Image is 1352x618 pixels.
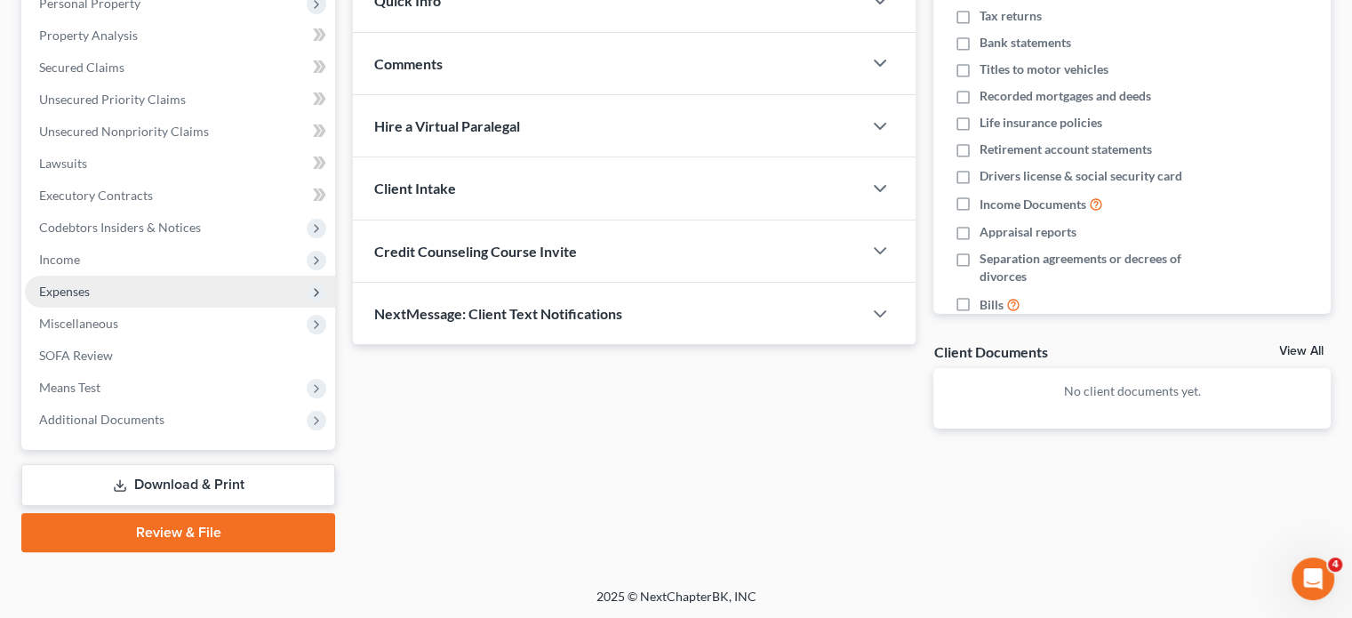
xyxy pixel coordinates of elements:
span: Income Documents [980,196,1086,213]
span: Tax returns [980,7,1042,25]
span: NextMessage: Client Text Notifications [374,305,622,322]
a: Download & Print [21,464,335,506]
span: 4 [1328,558,1342,572]
span: Expenses [39,284,90,299]
a: Executory Contracts [25,180,335,212]
span: Bank statements [980,34,1071,52]
a: Unsecured Priority Claims [25,84,335,116]
span: Client Intake [374,180,456,197]
a: SOFA Review [25,340,335,372]
a: Property Analysis [25,20,335,52]
span: Separation agreements or decrees of divorces [980,250,1216,285]
span: Appraisal reports [980,223,1076,241]
a: Secured Claims [25,52,335,84]
span: Hire a Virtual Paralegal [374,117,520,134]
a: Review & File [21,513,335,552]
span: Recorded mortgages and deeds [980,87,1151,105]
span: Retirement account statements [980,140,1152,158]
span: Comments [374,55,443,72]
span: Unsecured Priority Claims [39,92,186,107]
span: Means Test [39,380,100,395]
a: View All [1279,345,1324,357]
span: SOFA Review [39,348,113,363]
a: Lawsuits [25,148,335,180]
span: Titles to motor vehicles [980,60,1108,78]
span: Additional Documents [39,412,164,427]
span: Codebtors Insiders & Notices [39,220,201,235]
iframe: Intercom live chat [1292,558,1334,600]
span: Executory Contracts [39,188,153,203]
span: Income [39,252,80,267]
a: Unsecured Nonpriority Claims [25,116,335,148]
span: Credit Counseling Course Invite [374,243,577,260]
span: Life insurance policies [980,114,1102,132]
span: Secured Claims [39,60,124,75]
span: Drivers license & social security card [980,167,1182,185]
span: Lawsuits [39,156,87,171]
span: Bills [980,296,1004,314]
span: Unsecured Nonpriority Claims [39,124,209,139]
span: Property Analysis [39,28,138,43]
div: Client Documents [933,342,1047,361]
span: Miscellaneous [39,316,118,331]
p: No client documents yet. [948,382,1316,400]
